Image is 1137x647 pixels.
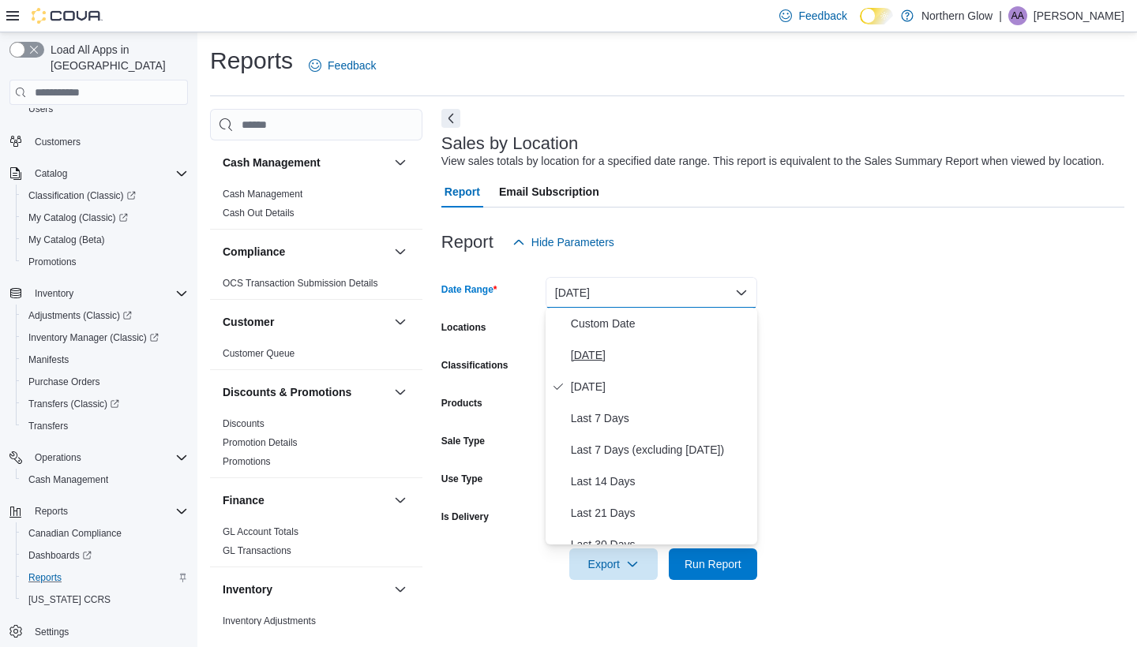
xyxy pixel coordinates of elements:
[546,277,757,309] button: [DATE]
[28,527,122,540] span: Canadian Compliance
[391,242,410,261] button: Compliance
[571,377,751,396] span: [DATE]
[22,524,128,543] a: Canadian Compliance
[685,556,741,572] span: Run Report
[44,42,188,73] span: Load All Apps in [GEOGRAPHIC_DATA]
[16,207,194,229] a: My Catalog (Classic)
[32,8,103,24] img: Cova
[223,189,302,200] a: Cash Management
[441,109,460,128] button: Next
[16,393,194,415] a: Transfers (Classic)
[16,544,194,567] a: Dashboards
[223,526,298,537] a: GL Account Totals
[571,503,751,522] span: Last 21 Days
[210,45,293,77] h1: Reports
[28,549,92,562] span: Dashboards
[28,211,128,224] span: My Catalog (Classic)
[22,395,126,413] a: Transfers (Classic)
[22,328,165,347] a: Inventory Manager (Classic)
[22,395,188,413] span: Transfers (Classic)
[28,571,62,584] span: Reports
[28,234,105,246] span: My Catalog (Beta)
[546,308,757,544] div: Select listbox
[16,98,194,120] button: Users
[22,350,188,369] span: Manifests
[35,626,69,638] span: Settings
[1034,6,1124,25] p: [PERSON_NAME]
[22,306,138,325] a: Adjustments (Classic)
[3,500,194,522] button: Reports
[441,510,489,523] label: Is Delivery
[223,244,285,260] h3: Compliance
[16,251,194,273] button: Promotions
[223,244,388,260] button: Compliance
[391,491,410,510] button: Finance
[223,492,265,508] h3: Finance
[22,186,188,205] span: Classification (Classic)
[28,103,53,115] span: Users
[16,415,194,437] button: Transfers
[28,131,188,151] span: Customers
[28,473,108,486] span: Cash Management
[3,282,194,305] button: Inventory
[1008,6,1027,25] div: Alison Albert
[223,582,388,597] button: Inventory
[22,230,188,249] span: My Catalog (Beta)
[499,176,599,208] span: Email Subscription
[28,133,87,151] a: Customers
[210,414,422,477] div: Discounts & Promotions
[28,398,119,410] span: Transfers (Classic)
[28,448,188,467] span: Operations
[441,283,497,296] label: Date Range
[798,8,846,24] span: Feedback
[669,548,757,580] button: Run Report
[22,230,111,249] a: My Catalog (Beta)
[22,417,74,436] a: Transfers
[441,233,493,252] h3: Report
[22,252,83,271] a: Promotions
[35,136,81,148] span: Customers
[441,321,486,334] label: Locations
[999,6,1002,25] p: |
[28,284,188,303] span: Inventory
[3,620,194,643] button: Settings
[22,470,188,489] span: Cash Management
[328,58,376,73] span: Feedback
[3,447,194,469] button: Operations
[22,568,188,587] span: Reports
[16,349,194,371] button: Manifests
[210,185,422,229] div: Cash Management
[35,287,73,300] span: Inventory
[22,546,188,565] span: Dashboards
[16,327,194,349] a: Inventory Manager (Classic)
[35,167,67,180] span: Catalog
[22,208,188,227] span: My Catalog (Classic)
[22,524,188,543] span: Canadian Compliance
[506,226,621,258] button: Hide Parameters
[22,208,134,227] a: My Catalog (Classic)
[223,492,388,508] button: Finance
[441,153,1105,170] div: View sales totals by location for a specified date range. This report is equivalent to the Sales ...
[22,546,98,565] a: Dashboards
[860,8,893,24] input: Dark Mode
[22,186,142,205] a: Classification (Classic)
[441,473,482,485] label: Use Type
[16,371,194,393] button: Purchase Orders
[3,163,194,185] button: Catalog
[223,456,271,467] a: Promotions
[302,50,382,81] a: Feedback
[28,376,100,388] span: Purchase Orders
[391,312,410,331] button: Customer
[223,155,388,170] button: Cash Management
[223,418,265,429] a: Discounts
[28,502,188,521] span: Reports
[531,234,614,250] span: Hide Parameters
[28,164,188,183] span: Catalog
[223,437,298,448] a: Promotion Details
[22,372,188,391] span: Purchase Orders
[22,590,117,609] a: [US_STATE] CCRS
[569,548,658,580] button: Export
[571,409,751,428] span: Last 7 Days
[16,522,194,544] button: Canadian Compliance
[441,397,482,410] label: Products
